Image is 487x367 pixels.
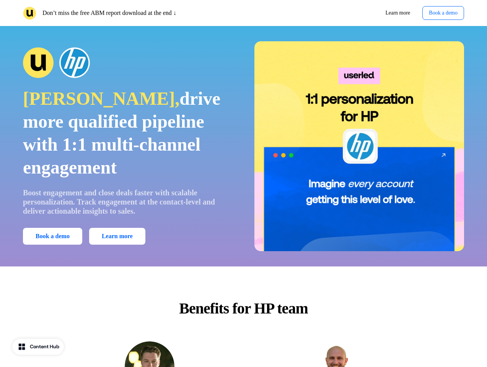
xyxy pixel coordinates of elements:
button: Book a demo [422,6,464,20]
span: [PERSON_NAME], [23,88,179,109]
div: Content Hub [30,343,59,351]
a: Learn more [379,6,416,20]
button: Content Hub [12,339,64,355]
p: drive more qualified pipeline with 1:1 multi-channel engagement [23,87,233,179]
a: Learn more [89,228,145,245]
p: Boost engagement and close deals faster with scalable personalization. Track engagement at the co... [23,188,233,216]
p: Benefits for HP team [138,297,349,320]
button: Book a demo [23,228,82,245]
p: Don’t miss the free ABM report download at the end ↓ [42,8,176,18]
